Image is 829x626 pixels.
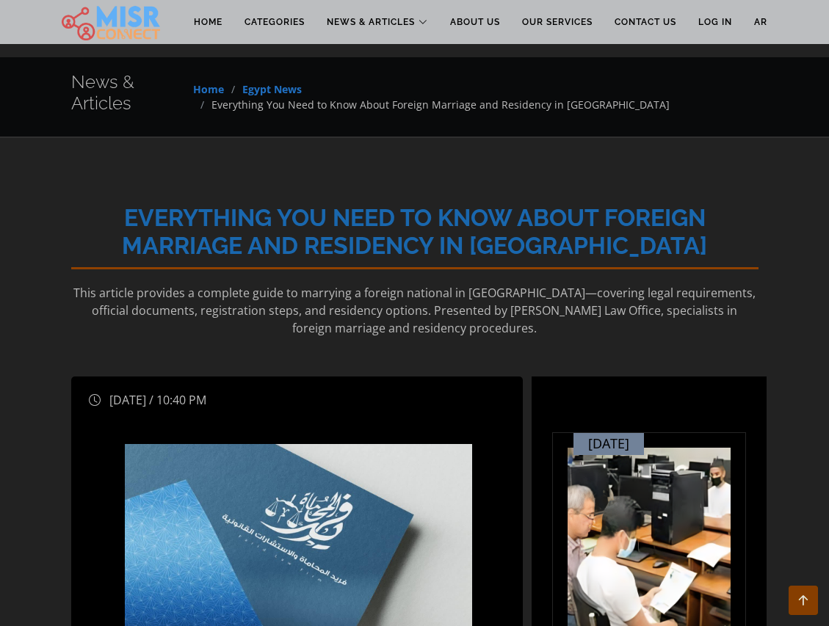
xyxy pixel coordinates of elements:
[242,82,302,96] a: Egypt News
[183,8,234,36] a: Home
[327,15,415,29] span: News & Articles
[511,8,604,36] a: Our Services
[439,8,511,36] a: About Us
[71,204,759,270] h2: Everything You Need to Know About Foreign Marriage and Residency in [GEOGRAPHIC_DATA]
[62,4,160,40] img: main.misr_connect
[743,8,778,36] a: AR
[193,82,224,96] a: Home
[193,97,670,112] li: Everything You Need to Know About Foreign Marriage and Residency in [GEOGRAPHIC_DATA]
[316,8,439,36] a: News & Articles
[71,284,759,354] p: This article provides a complete guide to marrying a foreign national in [GEOGRAPHIC_DATA]—coveri...
[687,8,743,36] a: Log in
[109,392,206,408] span: [DATE] / 10:40 PM
[71,72,194,114] h2: News & Articles
[588,436,629,452] span: [DATE]
[604,8,687,36] a: Contact Us
[234,8,316,36] a: Categories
